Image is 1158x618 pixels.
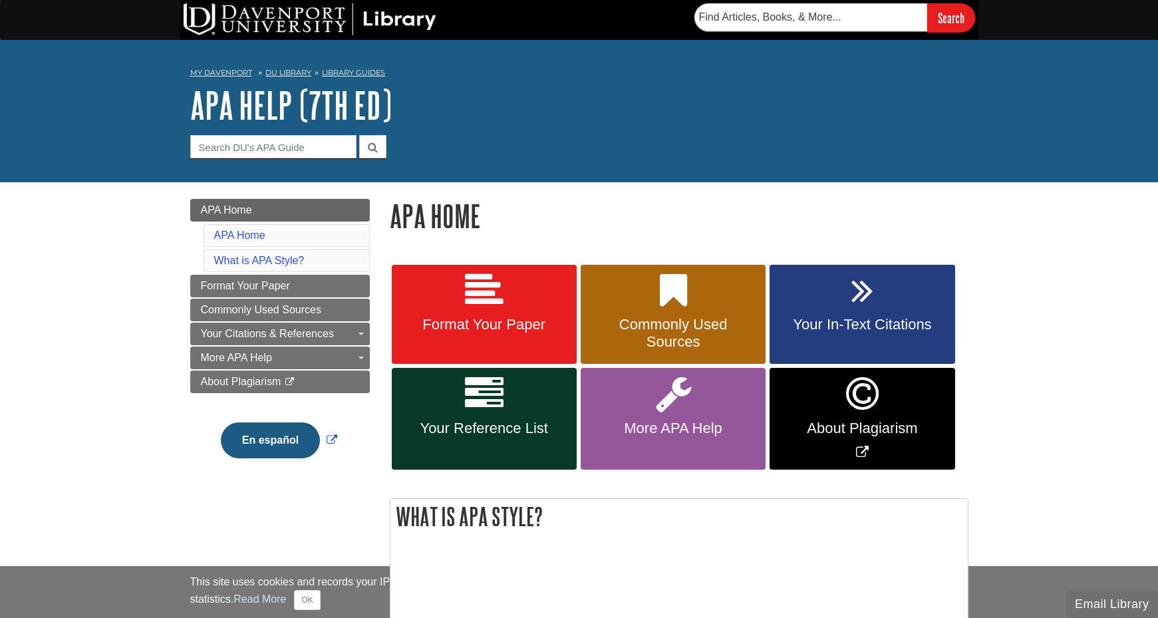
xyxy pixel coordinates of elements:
a: Your In-Text Citations [770,265,954,365]
a: DU Library [265,68,311,77]
a: Link opens in new window [770,368,954,470]
span: More APA Help [591,420,756,437]
span: About Plagiarism [780,420,944,437]
a: APA Help (7th Ed) [190,84,392,126]
input: Search DU's APA Guide [190,135,357,158]
a: Commonly Used Sources [581,265,766,365]
span: Format Your Paper [201,280,290,291]
h1: APA Home [390,199,968,233]
a: APA Home [190,199,370,222]
h2: What is APA Style? [390,499,968,534]
a: Library Guides [322,68,385,77]
a: Format Your Paper [392,265,577,365]
a: Format Your Paper [190,275,370,297]
input: Find Articles, Books, & More... [694,3,927,31]
span: Your Citations & References [201,328,334,339]
a: Your Citations & References [190,323,370,345]
a: About Plagiarism [190,371,370,393]
span: Format Your Paper [402,316,567,333]
a: My Davenport [190,67,252,78]
img: DU Library [184,3,436,35]
input: Search [927,3,975,32]
a: Your Reference List [392,368,577,470]
button: En español [221,422,320,458]
nav: breadcrumb [190,64,968,85]
i: This link opens in a new window [284,378,295,386]
a: Read More [233,593,286,605]
a: What is APA Style? [214,255,305,266]
button: Email Library [1066,591,1158,618]
form: Searches DU Library's articles, books, and more [694,3,975,32]
a: APA Home [214,230,265,241]
span: APA Home [201,204,252,216]
span: Commonly Used Sources [591,316,756,351]
span: Your Reference List [402,420,567,437]
span: Your In-Text Citations [780,316,944,333]
div: Guide Page Menu [190,199,370,481]
button: Close [294,590,320,610]
a: Commonly Used Sources [190,299,370,321]
a: Link opens in new window [217,434,341,446]
a: More APA Help [581,368,766,470]
a: More APA Help [190,347,370,369]
span: Commonly Used Sources [201,304,321,315]
span: More APA Help [201,352,272,363]
span: About Plagiarism [201,376,281,387]
div: This site uses cookies and records your IP address for usage statistics. Additionally, we use Goo... [190,574,968,610]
